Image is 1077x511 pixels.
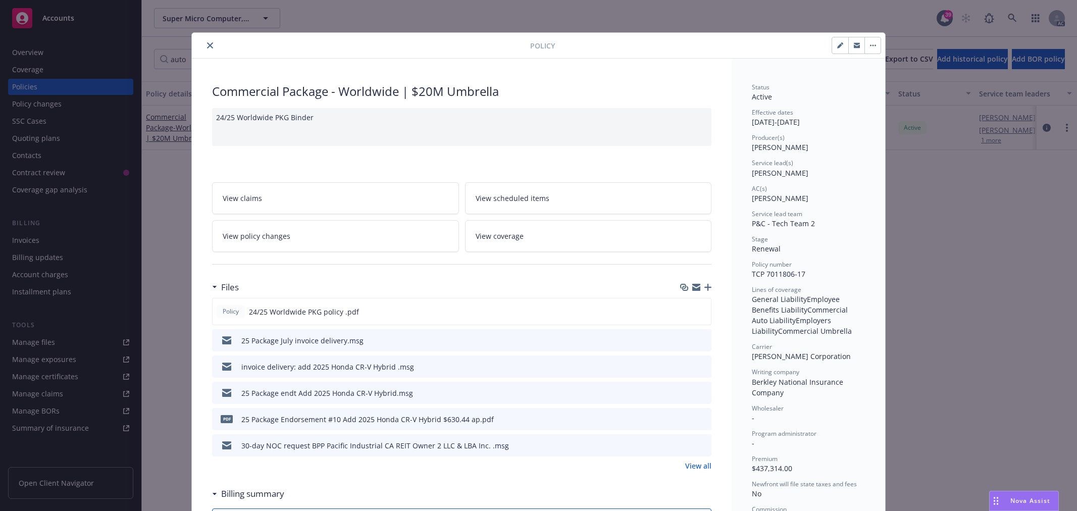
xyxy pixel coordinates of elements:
span: View scheduled items [476,193,549,203]
span: Commercial Umbrella [778,326,852,336]
span: General Liability [752,294,807,304]
a: View policy changes [212,220,459,252]
span: Commercial Auto Liability [752,305,850,325]
button: download file [682,306,690,317]
button: preview file [698,306,707,317]
div: 24/25 Worldwide PKG Binder [212,108,711,146]
h3: Files [221,281,239,294]
span: Policy number [752,260,792,269]
button: preview file [698,440,707,451]
span: Service lead(s) [752,159,793,167]
span: [PERSON_NAME] [752,142,808,152]
a: View scheduled items [465,182,712,214]
span: View coverage [476,231,524,241]
span: View claims [223,193,262,203]
span: TCP 7011806-17 [752,269,805,279]
button: download file [682,414,690,425]
span: Policy [221,307,241,316]
span: 24/25 Worldwide PKG policy .pdf [249,306,359,317]
span: AC(s) [752,184,767,193]
button: download file [682,335,690,346]
span: Service lead team [752,210,802,218]
span: Writing company [752,368,799,376]
span: No [752,489,761,498]
span: Effective dates [752,108,793,117]
a: View claims [212,182,459,214]
span: [PERSON_NAME] [752,193,808,203]
div: 25 Package Endorsement #10 Add 2025 Honda CR-V Hybrid $630.44 ap.pdf [241,414,494,425]
span: Employers Liability [752,316,833,336]
a: View coverage [465,220,712,252]
a: View all [685,461,711,471]
span: Lines of coverage [752,285,801,294]
div: 25 Package July invoice delivery.msg [241,335,364,346]
span: Status [752,83,770,91]
button: preview file [698,414,707,425]
button: preview file [698,335,707,346]
div: Drag to move [990,491,1002,510]
button: preview file [698,388,707,398]
span: Nova Assist [1010,496,1050,505]
div: Billing summary [212,487,284,500]
span: Wholesaler [752,404,784,413]
div: 30-day NOC request BPP Pacific Industrial CA REIT Owner 2 LLC & LBA Inc. .msg [241,440,509,451]
span: Employee Benefits Liability [752,294,842,315]
div: Files [212,281,239,294]
button: download file [682,440,690,451]
span: Carrier [752,342,772,351]
div: 25 Package endt Add 2025 Honda CR-V Hybrid.msg [241,388,413,398]
button: close [204,39,216,52]
span: Premium [752,454,778,463]
span: Newfront will file state taxes and fees [752,480,857,488]
span: pdf [221,415,233,423]
span: Berkley National Insurance Company [752,377,845,397]
span: Policy [530,40,555,51]
span: [PERSON_NAME] Corporation [752,351,851,361]
h3: Billing summary [221,487,284,500]
span: $437,314.00 [752,464,792,473]
div: invoice delivery: add 2025 Honda CR-V Hybrid .msg [241,362,414,372]
span: Producer(s) [752,133,785,142]
span: Active [752,92,772,101]
span: Renewal [752,244,781,253]
div: Commercial Package - Worldwide | $20M Umbrella [212,83,711,100]
span: - [752,413,754,423]
span: View policy changes [223,231,290,241]
span: P&C - Tech Team 2 [752,219,815,228]
span: Program administrator [752,429,816,438]
button: preview file [698,362,707,372]
button: download file [682,362,690,372]
span: - [752,438,754,448]
button: download file [682,388,690,398]
button: Nova Assist [989,491,1059,511]
span: [PERSON_NAME] [752,168,808,178]
div: [DATE] - [DATE] [752,108,865,127]
span: Stage [752,235,768,243]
